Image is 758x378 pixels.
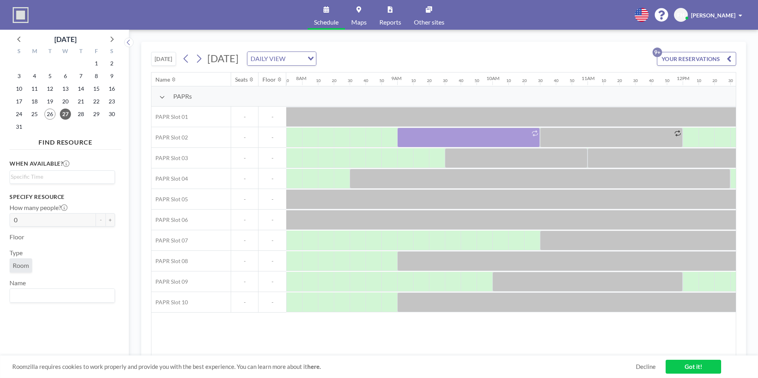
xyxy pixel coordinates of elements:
div: 10 [316,78,321,83]
h4: FIND RESOURCE [10,135,121,146]
span: Sunday, August 3, 2025 [13,71,25,82]
span: Tuesday, August 5, 2025 [44,71,56,82]
span: - [231,196,258,203]
span: Tuesday, August 26, 2025 [44,109,56,120]
div: 40 [364,78,368,83]
span: - [258,134,286,141]
span: Friday, August 1, 2025 [91,58,102,69]
span: Wednesday, August 13, 2025 [60,83,71,94]
div: 20 [712,78,717,83]
div: 10AM [486,75,500,81]
div: 40 [649,78,654,83]
span: - [258,175,286,182]
div: Seats [235,76,248,83]
span: Saturday, August 16, 2025 [106,83,117,94]
span: Reports [379,19,401,25]
span: - [258,113,286,120]
div: 30 [443,78,448,83]
button: + [105,213,115,227]
span: Thursday, August 28, 2025 [75,109,86,120]
input: Search for option [11,290,110,301]
span: - [258,299,286,306]
span: PAPR Slot 05 [151,196,188,203]
label: Type [10,249,23,257]
span: - [231,258,258,265]
span: PAPR Slot 06 [151,216,188,223]
span: Wednesday, August 27, 2025 [60,109,71,120]
div: 20 [332,78,337,83]
span: Monday, August 18, 2025 [29,96,40,107]
span: - [231,134,258,141]
span: - [231,299,258,306]
span: Monday, August 25, 2025 [29,109,40,120]
div: 20 [427,78,432,83]
span: FH [677,11,685,19]
div: [DATE] [54,34,77,45]
span: Monday, August 11, 2025 [29,83,40,94]
span: Saturday, August 23, 2025 [106,96,117,107]
div: 20 [522,78,527,83]
span: - [231,113,258,120]
span: - [231,175,258,182]
span: Sunday, August 17, 2025 [13,96,25,107]
span: PAPR Slot 09 [151,278,188,285]
span: DAILY VIEW [249,53,287,64]
span: Friday, August 15, 2025 [91,83,102,94]
div: 50 [475,78,479,83]
div: 20 [617,78,622,83]
span: Tuesday, August 12, 2025 [44,83,56,94]
label: Name [10,279,26,287]
span: Monday, August 4, 2025 [29,71,40,82]
h3: Specify resource [10,193,115,200]
span: Sunday, August 24, 2025 [13,109,25,120]
span: - [258,237,286,244]
span: - [258,216,286,223]
div: T [42,47,58,57]
span: Friday, August 29, 2025 [91,109,102,120]
span: Room [13,262,29,269]
div: 40 [554,78,559,83]
div: S [11,47,27,57]
span: - [258,196,286,203]
span: PAPR Slot 04 [151,175,188,182]
span: Saturday, August 2, 2025 [106,58,117,69]
span: Sunday, August 31, 2025 [13,121,25,132]
label: Floor [10,233,24,241]
a: Got it! [666,360,721,374]
span: Friday, August 22, 2025 [91,96,102,107]
p: 9+ [653,48,662,57]
span: Thursday, August 21, 2025 [75,96,86,107]
span: Schedule [314,19,339,25]
span: Sunday, August 10, 2025 [13,83,25,94]
div: 40 [459,78,463,83]
span: PAPRs [173,92,192,100]
span: Saturday, August 9, 2025 [106,71,117,82]
span: - [231,216,258,223]
div: 11AM [582,75,595,81]
div: Search for option [10,171,115,183]
div: 10 [411,78,416,83]
button: - [96,213,105,227]
span: [PERSON_NAME] [691,12,735,19]
span: Wednesday, August 6, 2025 [60,71,71,82]
div: F [88,47,104,57]
span: Tuesday, August 19, 2025 [44,96,56,107]
div: 9AM [391,75,402,81]
span: Wednesday, August 20, 2025 [60,96,71,107]
button: [DATE] [151,52,176,66]
div: 30 [728,78,733,83]
div: S [104,47,119,57]
span: PAPR Slot 10 [151,299,188,306]
span: - [231,155,258,162]
div: Search for option [247,52,316,65]
span: - [258,155,286,162]
div: 10 [697,78,701,83]
div: W [58,47,73,57]
img: organization-logo [13,7,29,23]
a: Decline [636,363,656,370]
div: Floor [262,76,276,83]
button: YOUR RESERVATIONS9+ [657,52,736,66]
input: Search for option [11,172,110,181]
div: 30 [348,78,352,83]
span: Other sites [414,19,444,25]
